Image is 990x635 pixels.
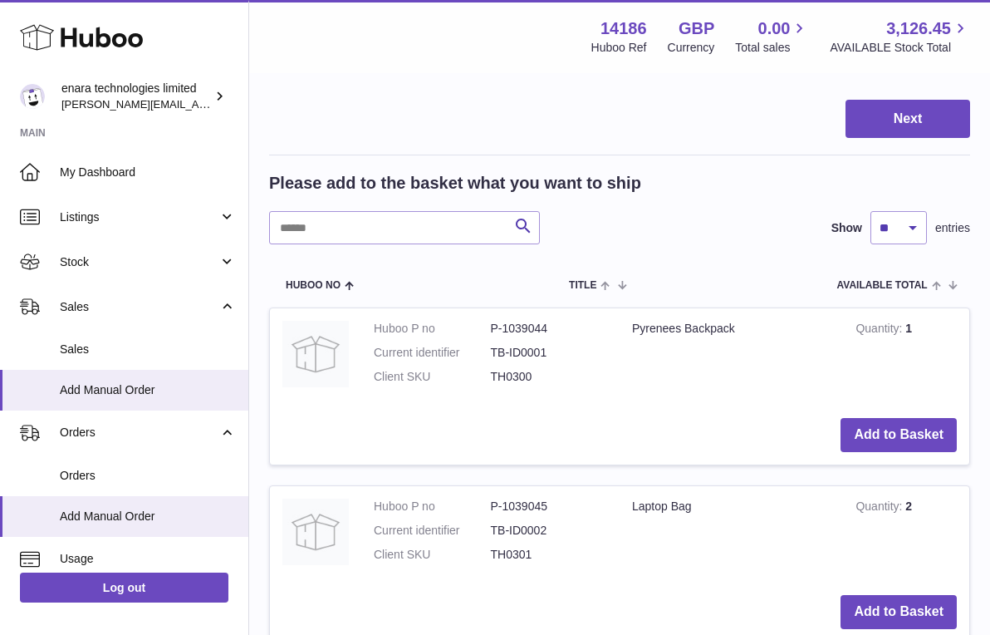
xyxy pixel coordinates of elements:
[20,573,228,603] a: Log out
[491,345,608,361] dd: TB-ID0001
[61,97,333,111] span: [PERSON_NAME][EMAIL_ADDRESS][DOMAIN_NAME]
[60,509,236,524] span: Add Manual Order
[60,254,218,270] span: Stock
[60,382,236,398] span: Add Manual Order
[60,209,218,225] span: Listings
[600,17,647,40] strong: 14186
[282,321,349,387] img: Pyrenees Backpack
[837,280,928,291] span: AVAILABLE Total
[830,40,970,56] span: AVAILABLE Stock Total
[286,280,341,291] span: Huboo no
[735,17,809,56] a: 0.00 Total sales
[491,499,608,514] dd: P-1039045
[374,321,491,337] dt: Huboo P no
[935,220,970,236] span: entries
[845,100,970,139] button: Next
[841,595,957,629] button: Add to Basket
[60,342,236,357] span: Sales
[61,81,211,112] div: enara technologies limited
[374,499,491,514] dt: Huboo P no
[679,17,714,40] strong: GBP
[855,322,905,339] strong: Quantity
[20,84,45,109] img: Dee@enara.co
[830,17,970,56] a: 3,126.45 AVAILABLE Stock Total
[60,425,218,441] span: Orders
[569,280,596,291] span: Title
[843,486,969,583] td: 2
[843,308,969,406] td: 1
[374,547,491,563] dt: Client SKU
[491,321,608,337] dd: P-1039044
[591,40,647,56] div: Huboo Ref
[620,486,843,583] td: Laptop Bag
[831,220,862,236] label: Show
[491,369,608,385] dd: TH0300
[758,17,791,40] span: 0.00
[374,369,491,385] dt: Client SKU
[886,17,951,40] span: 3,126.45
[60,468,236,484] span: Orders
[491,523,608,539] dd: TB-ID0002
[374,345,491,361] dt: Current identifier
[855,500,905,517] strong: Quantity
[269,172,641,194] h2: Please add to the basket what you want to ship
[60,165,236,180] span: My Dashboard
[841,418,957,452] button: Add to Basket
[735,40,809,56] span: Total sales
[668,40,715,56] div: Currency
[620,308,843,406] td: Pyrenees Backpack
[282,499,349,565] img: Laptop Bag
[60,299,218,315] span: Sales
[60,551,236,567] span: Usage
[491,547,608,563] dd: TH0301
[374,523,491,539] dt: Current identifier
